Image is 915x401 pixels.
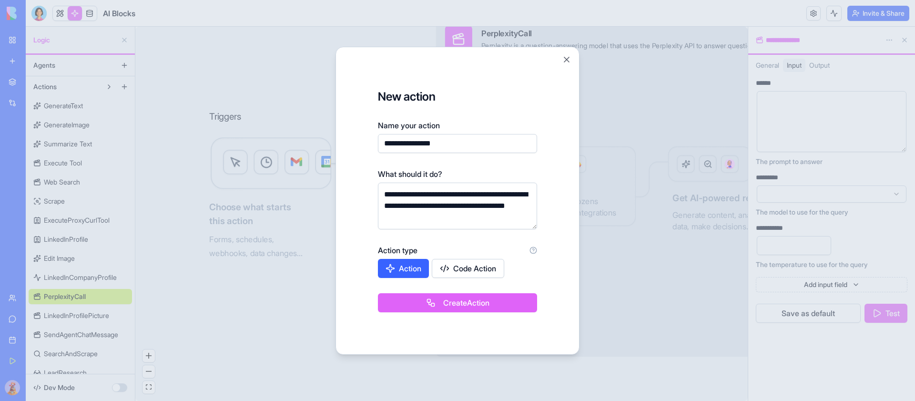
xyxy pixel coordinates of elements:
[378,245,417,256] label: Action type
[378,293,537,312] button: CreateAction
[378,259,429,278] button: Action
[378,120,440,131] label: Name your action
[432,259,504,278] button: Code Action
[378,89,537,104] h3: New action
[562,55,571,64] button: Close
[378,168,442,180] label: What should it do?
